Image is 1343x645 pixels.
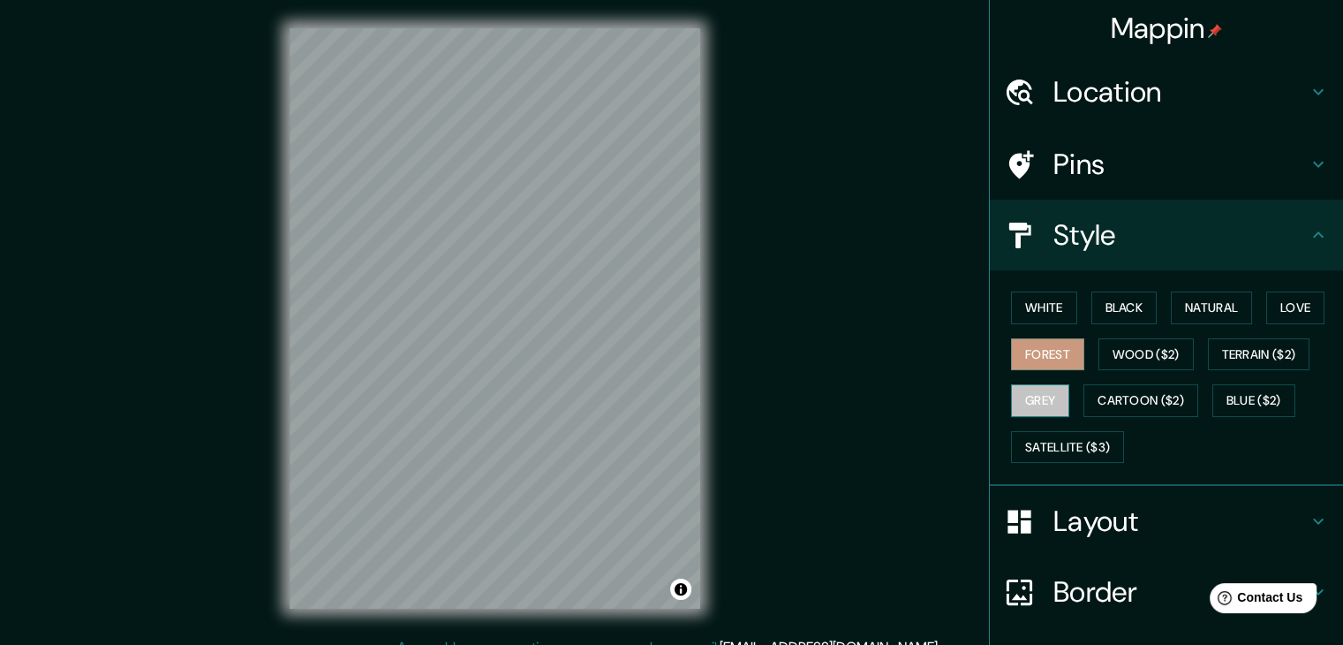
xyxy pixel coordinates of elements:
[1111,11,1223,46] h4: Mappin
[1212,384,1295,417] button: Blue ($2)
[1186,576,1324,626] iframe: Help widget launcher
[1011,338,1084,371] button: Forest
[1053,217,1308,253] h4: Style
[1053,74,1308,110] h4: Location
[1208,338,1310,371] button: Terrain ($2)
[990,200,1343,270] div: Style
[1083,384,1198,417] button: Cartoon ($2)
[1098,338,1194,371] button: Wood ($2)
[990,57,1343,127] div: Location
[670,579,691,600] button: Toggle attribution
[1053,147,1308,182] h4: Pins
[990,557,1343,627] div: Border
[990,129,1343,200] div: Pins
[290,28,700,609] canvas: Map
[1011,384,1069,417] button: Grey
[1053,504,1308,539] h4: Layout
[1011,431,1124,464] button: Satellite ($3)
[1053,574,1308,610] h4: Border
[990,486,1343,557] div: Layout
[1208,24,1222,38] img: pin-icon.png
[1171,292,1252,324] button: Natural
[1266,292,1324,324] button: Love
[1011,292,1077,324] button: White
[1091,292,1158,324] button: Black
